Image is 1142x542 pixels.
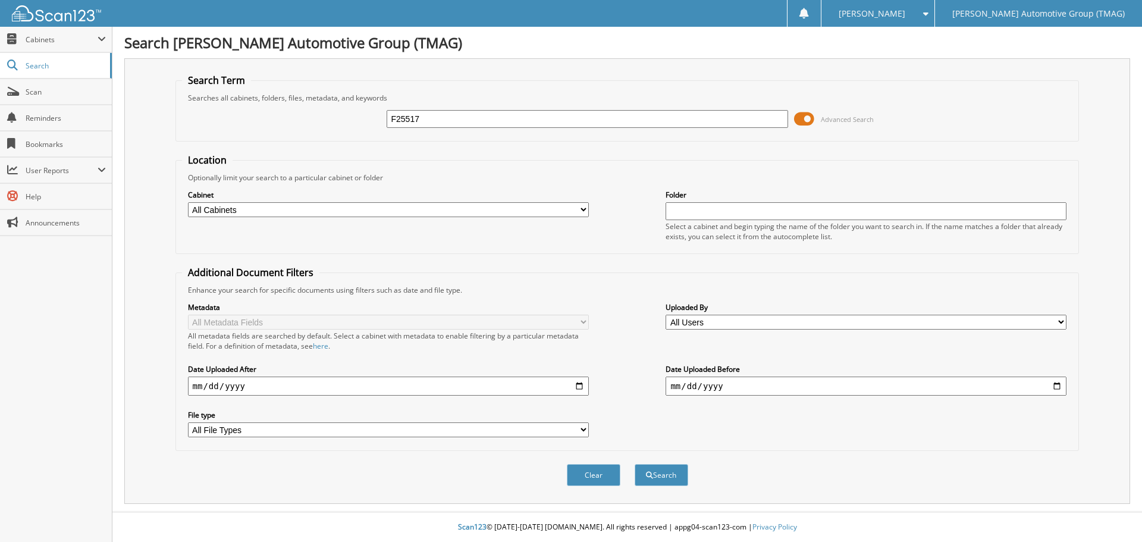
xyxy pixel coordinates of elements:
[821,115,874,124] span: Advanced Search
[26,61,104,71] span: Search
[188,190,589,200] label: Cabinet
[188,377,589,396] input: start
[188,302,589,312] label: Metadata
[26,165,98,176] span: User Reports
[567,464,620,486] button: Clear
[26,113,106,123] span: Reminders
[26,139,106,149] span: Bookmarks
[313,341,328,351] a: here
[26,87,106,97] span: Scan
[182,153,233,167] legend: Location
[182,266,319,279] legend: Additional Document Filters
[666,221,1066,242] div: Select a cabinet and begin typing the name of the folder you want to search in. If the name match...
[182,93,1073,103] div: Searches all cabinets, folders, files, metadata, and keywords
[26,218,106,228] span: Announcements
[952,10,1125,17] span: [PERSON_NAME] Automotive Group (TMAG)
[26,192,106,202] span: Help
[188,364,589,374] label: Date Uploaded After
[188,331,589,351] div: All metadata fields are searched by default. Select a cabinet with metadata to enable filtering b...
[112,513,1142,542] div: © [DATE]-[DATE] [DOMAIN_NAME]. All rights reserved | appg04-scan123-com |
[666,364,1066,374] label: Date Uploaded Before
[182,285,1073,295] div: Enhance your search for specific documents using filters such as date and file type.
[635,464,688,486] button: Search
[124,33,1130,52] h1: Search [PERSON_NAME] Automotive Group (TMAG)
[182,173,1073,183] div: Optionally limit your search to a particular cabinet or folder
[839,10,905,17] span: [PERSON_NAME]
[666,377,1066,396] input: end
[188,410,589,420] label: File type
[666,302,1066,312] label: Uploaded By
[752,522,797,532] a: Privacy Policy
[666,190,1066,200] label: Folder
[458,522,487,532] span: Scan123
[12,5,101,21] img: scan123-logo-white.svg
[26,35,98,45] span: Cabinets
[1083,485,1142,542] iframe: Chat Widget
[182,74,251,87] legend: Search Term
